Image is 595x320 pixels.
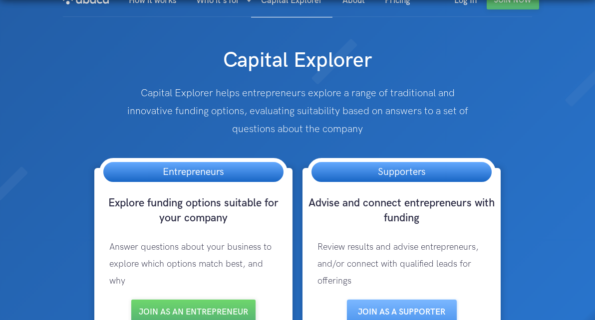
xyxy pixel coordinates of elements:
[99,196,288,229] h3: Explore funding options suitable for your company
[317,242,479,286] span: Review results and advise entrepreneurs, and/or connect with qualified leads for offerings
[127,87,468,135] span: Capital Explorer helps entrepreneurs explore a range of traditional and innovative funding option...
[223,48,372,73] span: Capital Explorer
[153,162,234,182] h3: Entrepreneurs
[368,162,435,182] h3: Supporters
[109,242,272,286] span: Answer questions about your business to explore which options match best, and why
[308,196,495,225] span: Advise and connect entrepreneurs with funding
